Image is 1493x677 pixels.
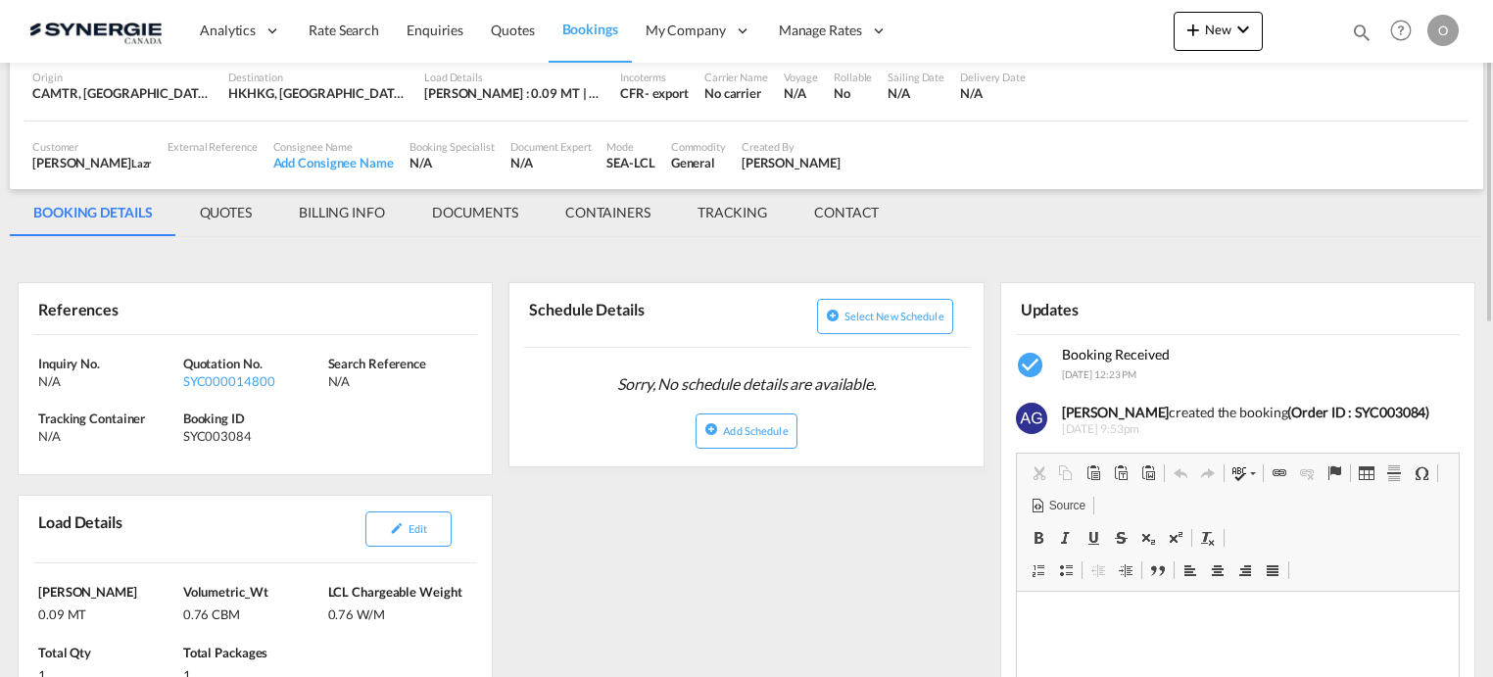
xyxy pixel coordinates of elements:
[791,189,902,236] md-tab-item: CONTACT
[1353,460,1380,486] a: Table
[38,645,91,660] span: Total Qty
[1427,15,1459,46] div: O
[704,84,768,102] div: No carrier
[1046,498,1085,514] span: Source
[1384,14,1418,47] span: Help
[273,154,394,171] div: Add Consignee Name
[779,21,862,40] span: Manage Rates
[183,427,323,445] div: SYC003084
[228,70,409,84] div: Destination
[20,20,422,40] body: Editor, editor2
[1231,18,1255,41] md-icon: icon-chevron-down
[704,422,718,436] md-icon: icon-plus-circle
[646,21,726,40] span: My Company
[1052,557,1080,583] a: Insert/Remove Bulleted List
[328,601,468,623] div: 0.76 W/M
[491,22,534,38] span: Quotes
[273,139,394,154] div: Consignee Name
[609,365,884,403] span: Sorry, No schedule details are available.
[183,601,323,623] div: 0.76 CBM
[1266,460,1293,486] a: Link (Ctrl+K)
[1227,460,1261,486] a: Spell Check As You Type
[1112,557,1139,583] a: Increase Indent
[328,372,468,390] div: N/A
[1107,525,1134,551] a: Strike Through
[606,154,654,171] div: SEA-LCL
[1174,12,1263,51] button: icon-plus 400-fgNewicon-chevron-down
[1016,350,1047,381] md-icon: icon-checkbox-marked-circle
[510,139,592,154] div: Document Expert
[131,157,153,169] span: Lazr
[1062,403,1450,422] div: created the booking
[200,21,256,40] span: Analytics
[562,21,618,37] span: Bookings
[38,584,137,600] span: [PERSON_NAME]
[176,189,275,236] md-tab-item: QUOTES
[275,189,409,236] md-tab-item: BILLING INFO
[1025,493,1091,518] a: Source
[1194,460,1222,486] a: Redo (Ctrl+Y)
[696,413,796,449] button: icon-plus-circleAdd Schedule
[1321,460,1348,486] a: Anchor
[228,84,409,102] div: HKHKG, Hong Kong, Hong Kong, Greater China & Far East Asia, Asia Pacific
[33,504,130,555] div: Load Details
[844,310,944,322] span: Select new schedule
[1194,525,1222,551] a: Remove Format
[742,139,841,154] div: Created By
[510,154,592,171] div: N/A
[1351,22,1373,43] md-icon: icon-magnify
[1025,460,1052,486] a: Cut (Ctrl+X)
[1025,525,1052,551] a: Bold (Ctrl+B)
[407,22,463,38] span: Enquiries
[542,189,674,236] md-tab-item: CONTAINERS
[183,584,268,600] span: Volumetric_Wt
[32,70,213,84] div: Origin
[409,522,427,535] span: Edit
[1181,22,1255,37] span: New
[1408,460,1435,486] a: Insert Special Character
[309,22,379,38] span: Rate Search
[1062,404,1170,420] b: [PERSON_NAME]
[1134,460,1162,486] a: Paste from Word
[834,70,872,84] div: Rollable
[38,427,178,445] div: N/A
[1016,403,1047,434] img: 98lHyQAAAAGSURBVAMArMUPtRoowrQAAAAASUVORK5CYII=
[409,154,495,171] div: N/A
[1144,557,1172,583] a: Block Quote
[1080,525,1107,551] a: Underline (Ctrl+U)
[826,309,840,322] md-icon: icon-plus-circle
[1231,557,1259,583] a: Align Right
[784,84,818,102] div: N/A
[409,139,495,154] div: Booking Specialist
[524,291,743,339] div: Schedule Details
[671,154,726,171] div: General
[38,372,178,390] div: N/A
[1025,557,1052,583] a: Insert/Remove Numbered List
[38,356,100,371] span: Inquiry No.
[1062,368,1137,380] span: [DATE] 12:23 PM
[1351,22,1373,51] div: icon-magnify
[960,84,1026,102] div: N/A
[32,139,152,154] div: Customer
[1181,18,1205,41] md-icon: icon-plus 400-fg
[183,356,263,371] span: Quotation No.
[168,139,257,154] div: External Reference
[32,154,152,171] div: [PERSON_NAME]
[10,189,902,236] md-pagination-wrapper: Use the left and right arrow keys to navigate between tabs
[1162,525,1189,551] a: Superscript
[1052,525,1080,551] a: Italic (Ctrl+I)
[674,189,791,236] md-tab-item: TRACKING
[424,84,604,102] div: [PERSON_NAME] : 0.09 MT | Volumetric Wt : 0.76 CBM | Chargeable Wt : 0.76 W/M
[1204,557,1231,583] a: Centre
[888,84,944,102] div: N/A
[1062,421,1450,438] span: [DATE] 9:53pm
[620,84,645,102] div: CFR
[328,584,462,600] span: LCL Chargeable Weight
[1016,291,1234,325] div: Updates
[183,372,323,390] div: SYC000014800
[817,299,953,334] button: icon-plus-circleSelect new schedule
[1259,557,1286,583] a: Justify
[1080,460,1107,486] a: Paste (Ctrl+V)
[1293,460,1321,486] a: Unlink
